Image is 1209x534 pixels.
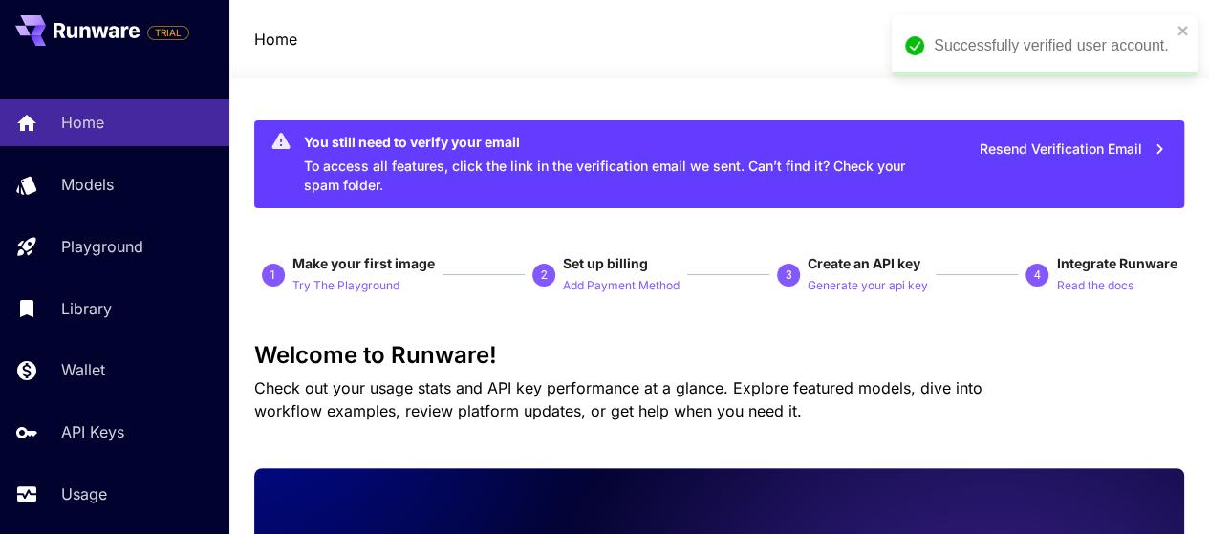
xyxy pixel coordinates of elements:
[540,267,547,284] p: 2
[1056,277,1133,295] p: Read the docs
[61,235,143,258] p: Playground
[563,255,648,271] span: Set up billing
[270,267,276,284] p: 1
[808,277,928,295] p: Generate your api key
[292,277,399,295] p: Try The Playground
[61,482,107,505] p: Usage
[148,26,188,40] span: TRIAL
[254,378,982,420] span: Check out your usage stats and API key performance at a glance. Explore featured models, dive int...
[61,173,114,196] p: Models
[968,130,1177,169] button: Resend Verification Email
[304,126,923,203] div: To access all features, click the link in the verification email we sent. Can’t find it? Check yo...
[563,277,680,295] p: Add Payment Method
[808,273,928,296] button: Generate your api key
[147,21,189,44] span: Add your payment card to enable full platform functionality.
[292,273,399,296] button: Try The Playground
[61,358,105,381] p: Wallet
[786,267,792,284] p: 3
[808,255,920,271] span: Create an API key
[254,28,297,51] a: Home
[254,28,297,51] nav: breadcrumb
[61,297,112,320] p: Library
[563,273,680,296] button: Add Payment Method
[934,34,1171,57] div: Successfully verified user account.
[304,132,923,152] div: You still need to verify your email
[61,420,124,443] p: API Keys
[1056,273,1133,296] button: Read the docs
[1177,23,1190,38] button: close
[1034,267,1041,284] p: 4
[1056,255,1177,271] span: Integrate Runware
[254,342,1185,369] h3: Welcome to Runware!
[61,111,104,134] p: Home
[292,255,435,271] span: Make your first image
